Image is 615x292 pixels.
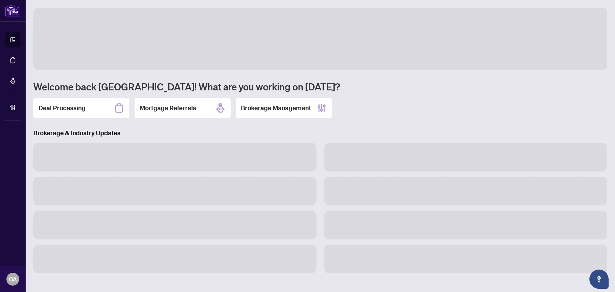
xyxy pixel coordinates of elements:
[38,104,86,113] h2: Deal Processing
[9,275,17,284] span: OA
[33,129,607,138] h3: Brokerage & Industry Updates
[33,80,607,93] h1: Welcome back [GEOGRAPHIC_DATA]! What are you working on [DATE]?
[241,104,311,113] h2: Brokerage Management
[5,5,20,17] img: logo
[589,270,609,289] button: Open asap
[140,104,196,113] h2: Mortgage Referrals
